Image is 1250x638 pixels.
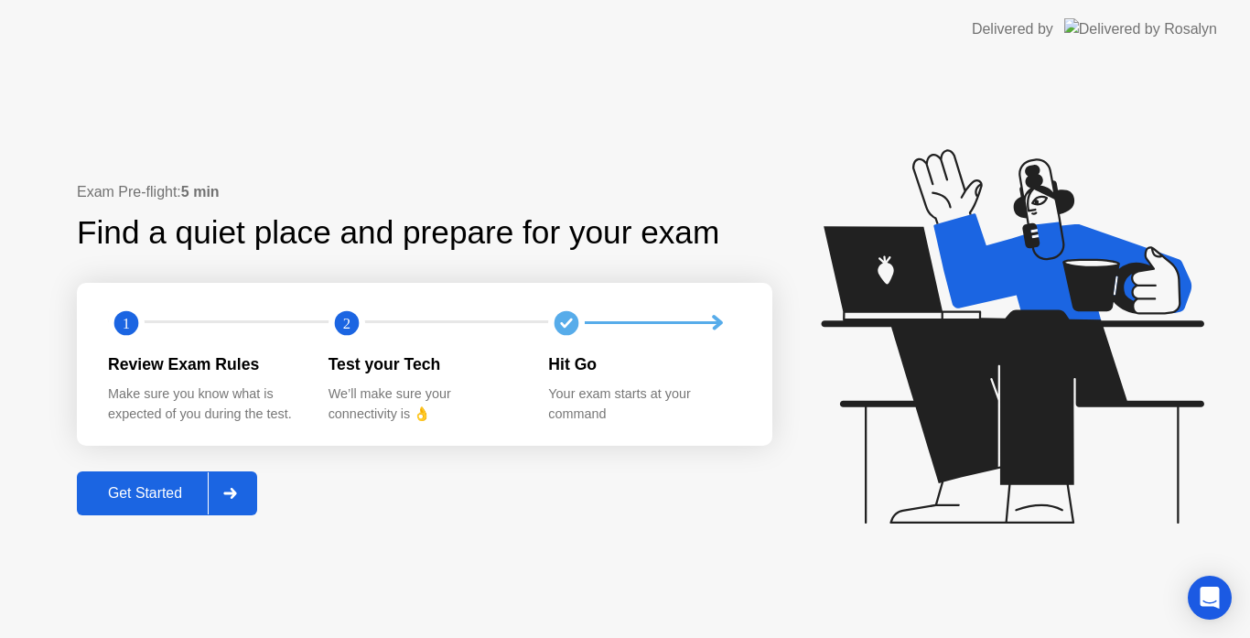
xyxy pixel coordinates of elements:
[343,314,350,331] text: 2
[1188,576,1232,620] div: Open Intercom Messenger
[77,181,772,203] div: Exam Pre-flight:
[548,384,739,424] div: Your exam starts at your command
[972,18,1053,40] div: Delivered by
[77,209,722,257] div: Find a quiet place and prepare for your exam
[77,471,257,515] button: Get Started
[548,352,739,376] div: Hit Go
[329,384,520,424] div: We’ll make sure your connectivity is 👌
[123,314,130,331] text: 1
[1064,18,1217,39] img: Delivered by Rosalyn
[329,352,520,376] div: Test your Tech
[108,352,299,376] div: Review Exam Rules
[108,384,299,424] div: Make sure you know what is expected of you during the test.
[181,184,220,200] b: 5 min
[82,485,208,502] div: Get Started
